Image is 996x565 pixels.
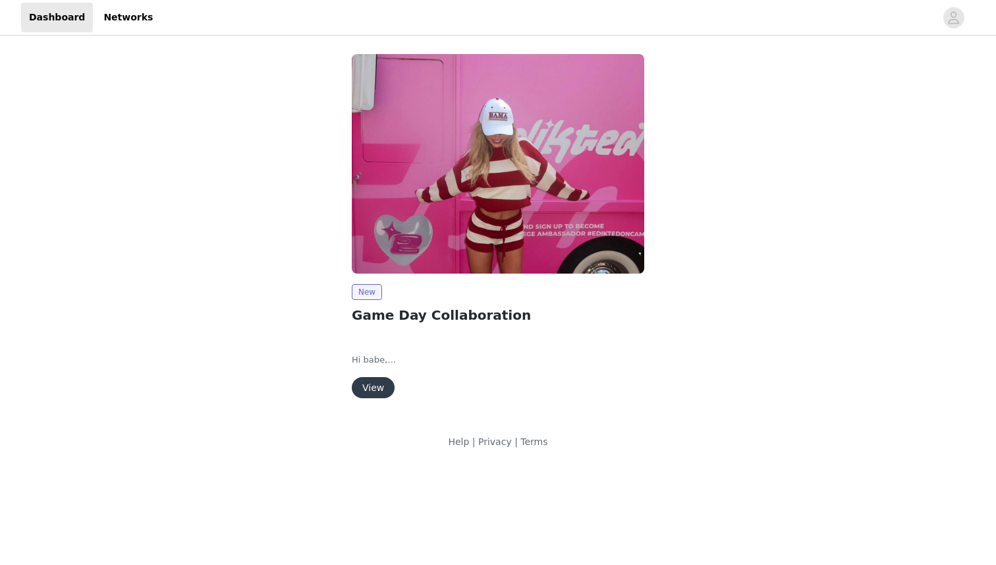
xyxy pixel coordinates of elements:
[478,436,512,447] a: Privacy
[96,3,161,32] a: Networks
[352,284,382,300] span: New
[520,436,547,447] a: Terms
[514,436,518,447] span: |
[947,7,960,28] div: avatar
[352,54,644,274] img: Edikted
[472,436,476,447] span: |
[352,353,644,367] p: Hi babe,
[352,383,395,393] a: View
[352,305,644,325] h2: Game Day Collaboration
[21,3,93,32] a: Dashboard
[448,436,469,447] a: Help
[352,377,395,398] button: View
